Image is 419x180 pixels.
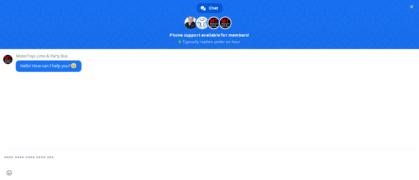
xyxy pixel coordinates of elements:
a: Chat [197,3,223,13]
span: Close chat [408,3,415,10]
span: MotorToys Limo & Party Bus [16,54,82,58]
span: Hello! How can I help you? [20,63,77,69]
span: Chat [209,3,218,13]
span: Insert an emoji [7,170,12,175]
textarea: Compose your message... [4,149,399,166]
